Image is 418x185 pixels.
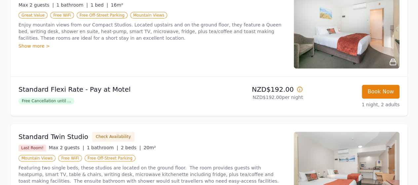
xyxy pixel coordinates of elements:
p: Enjoy mountain views from our Compact Studios. Located upstairs and on the ground floor, they fea... [19,22,286,41]
span: 2 beds | [121,145,141,150]
span: Max 2 guests | [19,2,54,8]
span: Free Off-Street Parking [85,155,135,162]
button: Check Availability [92,132,134,142]
span: Free Off-Street Parking [77,12,128,19]
span: Mountain Views [130,12,167,19]
p: Featuring two single beds, these studios are located on the ground floor. The room provides guest... [19,164,286,184]
span: 1 bed | [91,2,108,8]
span: Mountain Views [19,155,56,162]
span: 20m² [143,145,156,150]
button: Book Now [362,85,399,99]
span: 1 bathroom | [57,2,88,8]
p: Standard Flexi Rate - Pay at Motel [19,85,207,94]
p: 1 night, 2 adults [308,101,399,108]
span: Free Cancellation until ... [19,98,74,104]
span: Great Value [19,12,48,19]
span: Max 2 guests | [49,145,84,150]
span: 16m² [111,2,123,8]
div: Show more > [19,43,286,49]
span: Free WiFi [58,155,82,162]
p: NZD$192.00 [212,85,303,94]
span: Last Room! [19,145,46,151]
span: Free WiFi [50,12,74,19]
span: 1 bathroom | [87,145,118,150]
p: NZD$192.00 per night [212,94,303,101]
h3: Standard Twin Studio [19,132,88,141]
